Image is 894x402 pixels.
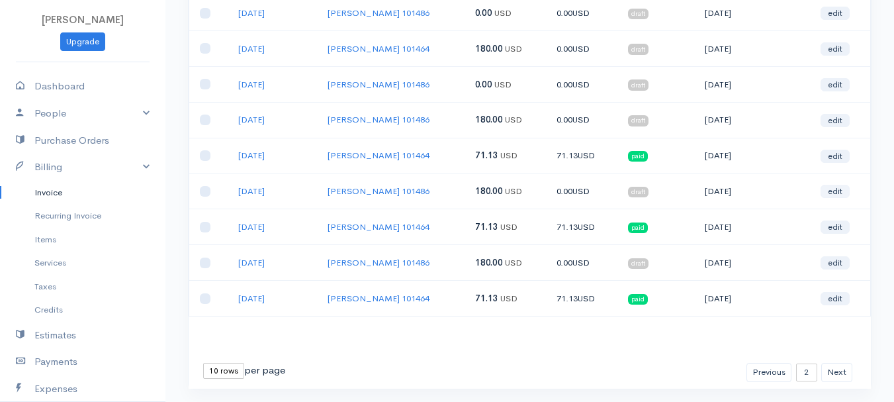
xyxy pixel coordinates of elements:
[821,150,850,163] a: edit
[694,66,809,102] td: [DATE]
[821,78,850,91] a: edit
[475,7,492,19] span: 0.00
[500,221,517,232] span: USD
[694,245,809,281] td: [DATE]
[546,138,617,174] td: 71.13
[628,115,648,126] span: draft
[572,185,590,197] span: USD
[821,114,850,127] a: edit
[546,66,617,102] td: 0.00
[60,32,105,52] a: Upgrade
[628,258,648,269] span: draft
[821,221,850,234] a: edit
[328,43,429,54] a: [PERSON_NAME] 101464
[42,13,124,26] span: [PERSON_NAME]
[546,209,617,245] td: 71.13
[572,7,590,19] span: USD
[546,281,617,317] td: 71.13
[238,150,265,161] a: [DATE]
[475,114,503,125] span: 180.00
[572,257,590,268] span: USD
[546,102,617,138] td: 0.00
[821,256,850,270] a: edit
[238,43,265,54] a: [DATE]
[746,363,791,382] button: Previous
[328,7,429,19] a: [PERSON_NAME] 101486
[328,185,429,197] a: [PERSON_NAME] 101486
[475,150,498,161] span: 71.13
[238,257,265,268] a: [DATE]
[694,102,809,138] td: [DATE]
[546,174,617,209] td: 0.00
[572,114,590,125] span: USD
[238,79,265,90] a: [DATE]
[475,221,498,232] span: 71.13
[238,221,265,232] a: [DATE]
[203,363,285,379] div: per page
[694,209,809,245] td: [DATE]
[628,223,648,233] span: paid
[494,79,512,90] span: USD
[494,7,512,19] span: USD
[628,151,648,162] span: paid
[475,293,498,304] span: 71.13
[821,363,852,382] button: Next
[475,185,503,197] span: 180.00
[578,150,595,161] span: USD
[328,257,429,268] a: [PERSON_NAME] 101486
[500,150,517,161] span: USD
[328,79,429,90] a: [PERSON_NAME] 101486
[628,44,648,54] span: draft
[238,7,265,19] a: [DATE]
[328,114,429,125] a: [PERSON_NAME] 101486
[328,293,429,304] a: [PERSON_NAME] 101464
[500,293,517,304] span: USD
[475,43,503,54] span: 180.00
[821,185,850,198] a: edit
[475,257,503,268] span: 180.00
[572,79,590,90] span: USD
[578,293,595,304] span: USD
[238,114,265,125] a: [DATE]
[821,7,850,20] a: edit
[505,257,522,268] span: USD
[546,245,617,281] td: 0.00
[328,221,429,232] a: [PERSON_NAME] 101464
[694,138,809,174] td: [DATE]
[694,174,809,209] td: [DATE]
[628,9,648,19] span: draft
[505,43,522,54] span: USD
[694,31,809,67] td: [DATE]
[475,79,492,90] span: 0.00
[546,31,617,67] td: 0.00
[328,150,429,161] a: [PERSON_NAME] 101464
[694,281,809,317] td: [DATE]
[628,294,648,305] span: paid
[505,114,522,125] span: USD
[628,79,648,90] span: draft
[628,187,648,197] span: draft
[238,185,265,197] a: [DATE]
[578,221,595,232] span: USD
[238,293,265,304] a: [DATE]
[572,43,590,54] span: USD
[821,292,850,305] a: edit
[505,185,522,197] span: USD
[821,42,850,56] a: edit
